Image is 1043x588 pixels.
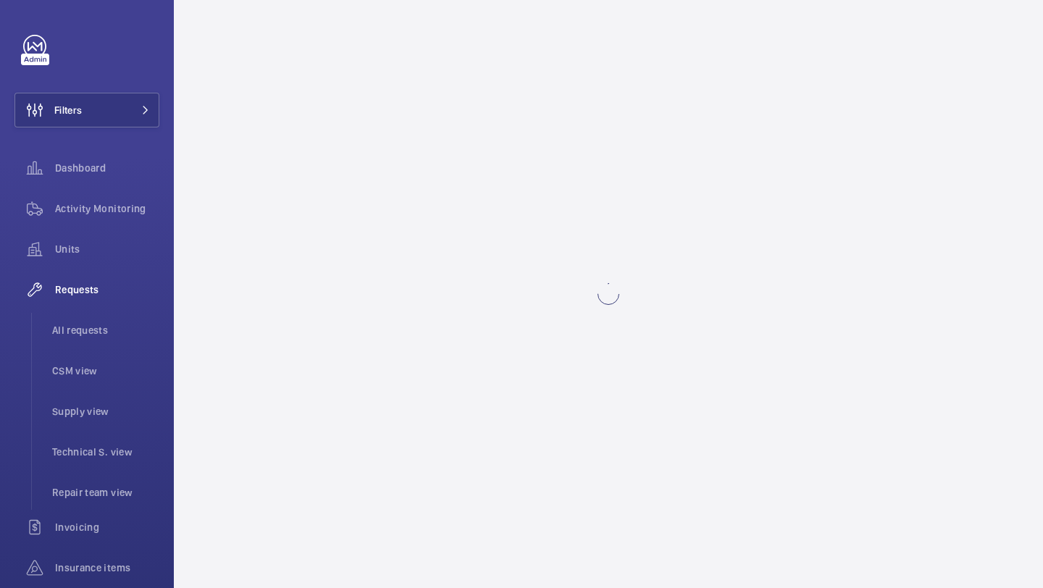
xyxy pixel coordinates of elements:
[52,445,159,459] span: Technical S. view
[52,404,159,419] span: Supply view
[14,93,159,127] button: Filters
[52,323,159,337] span: All requests
[55,282,159,297] span: Requests
[55,201,159,216] span: Activity Monitoring
[54,103,82,117] span: Filters
[55,560,159,575] span: Insurance items
[55,520,159,534] span: Invoicing
[52,485,159,500] span: Repair team view
[52,364,159,378] span: CSM view
[55,242,159,256] span: Units
[55,161,159,175] span: Dashboard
